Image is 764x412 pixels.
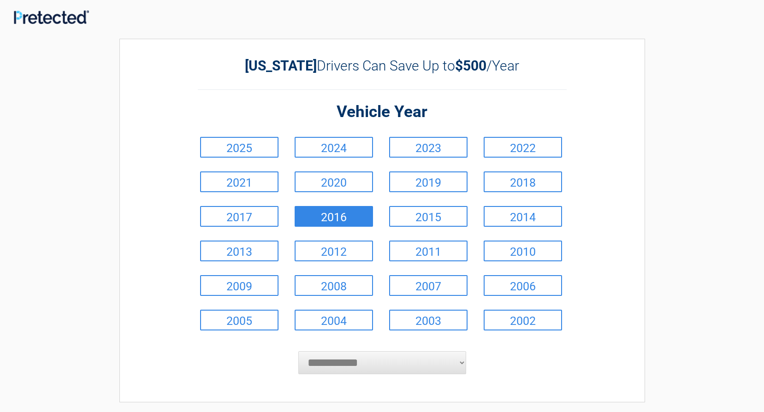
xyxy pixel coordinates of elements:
b: [US_STATE] [245,58,317,74]
a: 2025 [200,137,278,158]
a: 2002 [484,310,562,330]
a: 2008 [295,275,373,296]
a: 2022 [484,137,562,158]
a: 2006 [484,275,562,296]
a: 2004 [295,310,373,330]
a: 2009 [200,275,278,296]
h2: Drivers Can Save Up to /Year [198,58,567,74]
b: $500 [455,58,486,74]
a: 2016 [295,206,373,227]
img: Main Logo [14,10,89,24]
a: 2018 [484,171,562,192]
a: 2021 [200,171,278,192]
h2: Vehicle Year [198,101,567,123]
a: 2017 [200,206,278,227]
a: 2003 [389,310,468,330]
a: 2015 [389,206,468,227]
a: 2020 [295,171,373,192]
a: 2007 [389,275,468,296]
a: 2011 [389,241,468,261]
a: 2012 [295,241,373,261]
a: 2005 [200,310,278,330]
a: 2010 [484,241,562,261]
a: 2019 [389,171,468,192]
a: 2013 [200,241,278,261]
a: 2014 [484,206,562,227]
a: 2023 [389,137,468,158]
a: 2024 [295,137,373,158]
